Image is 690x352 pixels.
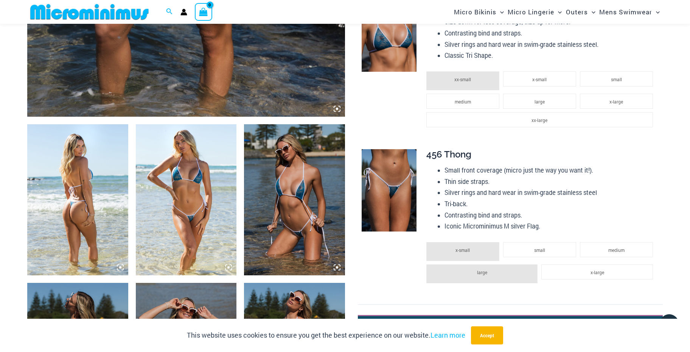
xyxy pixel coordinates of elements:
[444,28,656,39] li: Contrasting bind and straps.
[564,2,597,22] a: OutersMenu ToggleMenu Toggle
[426,242,499,261] li: x-small
[426,264,538,283] li: large
[506,2,564,22] a: Micro LingerieMenu ToggleMenu Toggle
[426,71,499,90] li: xx-small
[136,124,237,275] img: Waves Breaking Ocean 312 Top 456 Bottom
[444,198,656,210] li: Tri-back.
[580,94,653,109] li: x-large
[180,9,187,15] a: Account icon link
[541,264,653,279] li: x-large
[444,187,656,198] li: Silver rings and hard wear in swim-grade stainless steel
[532,76,547,82] span: x-small
[531,117,547,123] span: xx-large
[566,2,588,22] span: Outers
[597,2,662,22] a: Mens SwimwearMenu ToggleMenu Toggle
[588,2,595,22] span: Menu Toggle
[244,124,345,275] img: Waves Breaking Ocean 312 Top 456 Bottom
[503,242,576,257] li: small
[426,149,471,160] span: 456 Thong
[591,269,604,275] span: x-large
[554,2,562,22] span: Menu Toggle
[455,247,470,253] span: x-small
[362,149,416,232] img: Waves Breaking Ocean 456 Bottom
[444,39,656,50] li: Silver rings and hard wear in swim-grade stainless steel.
[27,124,128,275] img: Waves Breaking Ocean 312 Top 456 Bottom
[508,2,554,22] span: Micro Lingerie
[444,210,656,221] li: Contrasting bind and straps.
[477,269,487,275] span: large
[496,2,504,22] span: Menu Toggle
[444,221,656,232] li: Iconic Microminimus M silver Flag.
[430,330,465,340] a: Learn more
[426,94,499,109] li: medium
[426,112,653,127] li: xx-large
[452,2,506,22] a: Micro BikinisMenu ToggleMenu Toggle
[611,76,622,82] span: small
[599,2,652,22] span: Mens Swimwear
[451,1,663,23] nav: Site Navigation
[580,242,653,257] li: medium
[444,50,656,61] li: Classic Tri Shape.
[471,326,503,344] button: Accept
[195,3,212,20] a: View Shopping Cart, empty
[444,165,656,176] li: Small front coverage (micro just the way you want it!).
[454,2,496,22] span: Micro Bikinis
[455,99,471,105] span: medium
[503,71,576,86] li: x-small
[166,7,173,17] a: Search icon link
[535,99,545,105] span: large
[534,247,545,253] span: small
[444,176,656,187] li: Thin side straps.
[27,3,152,20] img: MM SHOP LOGO FLAT
[580,71,653,86] li: small
[503,94,576,109] li: large
[608,247,625,253] span: medium
[187,330,465,341] p: This website uses cookies to ensure you get the best experience on our website.
[454,76,471,82] span: xx-small
[609,99,623,105] span: x-large
[652,2,660,22] span: Menu Toggle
